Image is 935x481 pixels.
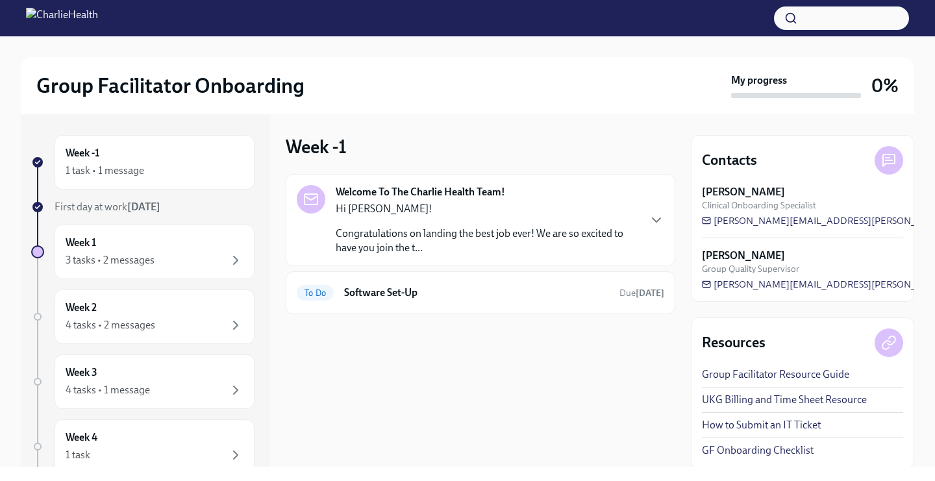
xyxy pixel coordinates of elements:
[702,151,757,170] h4: Contacts
[702,443,814,458] a: GF Onboarding Checklist
[702,185,785,199] strong: [PERSON_NAME]
[702,418,821,432] a: How to Submit an IT Ticket
[55,201,160,213] span: First day at work
[702,263,799,275] span: Group Quality Supervisor
[66,236,96,250] h6: Week 1
[36,73,305,99] h2: Group Facilitator Onboarding
[66,448,90,462] div: 1 task
[127,201,160,213] strong: [DATE]
[66,164,144,178] div: 1 task • 1 message
[702,333,766,352] h4: Resources
[31,419,255,474] a: Week 41 task
[31,200,255,214] a: First day at work[DATE]
[344,286,609,300] h6: Software Set-Up
[31,135,255,190] a: Week -11 task • 1 message
[297,282,664,303] a: To DoSoftware Set-UpDue[DATE]
[66,301,97,315] h6: Week 2
[702,393,867,407] a: UKG Billing and Time Sheet Resource
[297,288,334,298] span: To Do
[636,288,664,299] strong: [DATE]
[31,354,255,409] a: Week 34 tasks • 1 message
[26,8,98,29] img: CharlieHealth
[871,74,899,97] h3: 0%
[619,288,664,299] span: Due
[702,367,849,382] a: Group Facilitator Resource Guide
[66,318,155,332] div: 4 tasks • 2 messages
[66,430,97,445] h6: Week 4
[702,249,785,263] strong: [PERSON_NAME]
[702,199,816,212] span: Clinical Onboarding Specialist
[31,225,255,279] a: Week 13 tasks • 2 messages
[336,227,638,255] p: Congratulations on landing the best job ever! We are so excited to have you join the t...
[66,365,97,380] h6: Week 3
[619,287,664,299] span: September 16th, 2025 10:00
[336,185,505,199] strong: Welcome To The Charlie Health Team!
[286,135,347,158] h3: Week -1
[31,290,255,344] a: Week 24 tasks • 2 messages
[66,253,155,267] div: 3 tasks • 2 messages
[731,73,787,88] strong: My progress
[336,202,638,216] p: Hi [PERSON_NAME]!
[66,146,99,160] h6: Week -1
[66,383,150,397] div: 4 tasks • 1 message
